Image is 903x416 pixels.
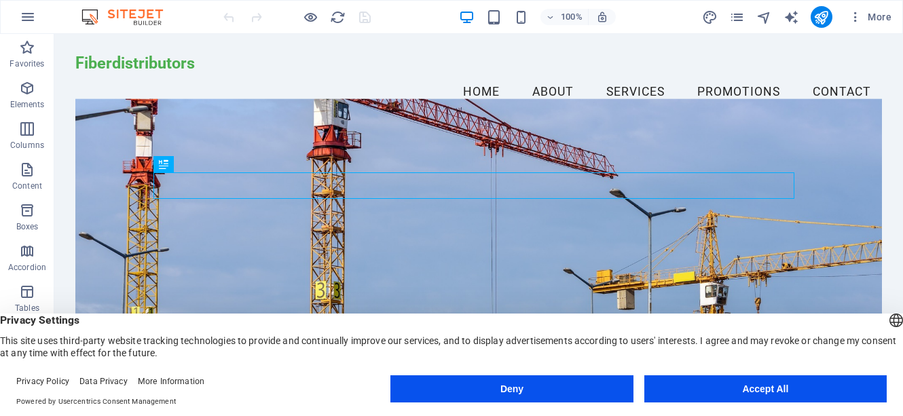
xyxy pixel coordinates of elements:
[330,10,346,25] i: Reload page
[784,9,800,25] button: text_generator
[756,10,772,25] i: Navigator
[596,11,608,23] i: On resize automatically adjust zoom level to fit chosen device.
[561,9,583,25] h6: 100%
[729,10,745,25] i: Pages (Ctrl+Alt+S)
[12,181,42,191] p: Content
[729,9,745,25] button: pages
[811,6,832,28] button: publish
[784,10,799,25] i: AI Writer
[540,9,589,25] button: 100%
[8,262,46,273] p: Accordion
[10,99,45,110] p: Elements
[78,9,180,25] img: Editor Logo
[15,303,39,314] p: Tables
[16,221,39,232] p: Boxes
[813,10,829,25] i: Publish
[702,9,718,25] button: design
[849,10,891,24] span: More
[329,9,346,25] button: reload
[843,6,897,28] button: More
[302,9,318,25] button: Click here to leave preview mode and continue editing
[756,9,773,25] button: navigator
[702,10,718,25] i: Design (Ctrl+Alt+Y)
[10,140,44,151] p: Columns
[10,58,44,69] p: Favorites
